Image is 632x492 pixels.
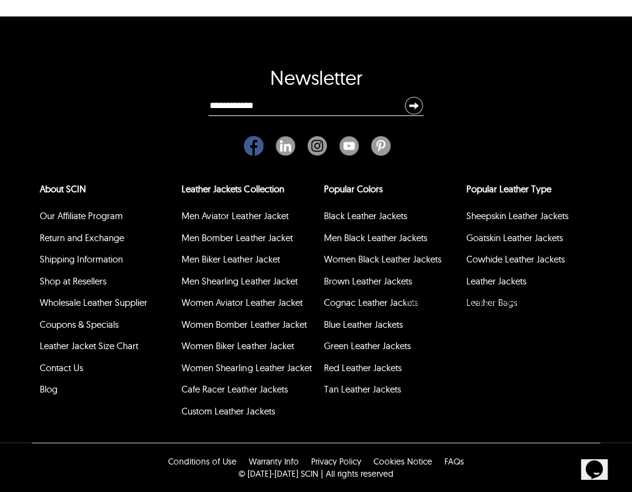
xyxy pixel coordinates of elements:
li: Our Affiliate Program [38,208,174,230]
li: Coupons & Specials [38,316,174,338]
a: Men Bomber Leather Jacket [182,232,292,244]
iframe: chat widget [400,293,620,437]
a: popular leather jacket colors [324,183,383,195]
a: Green Leather Jackets [324,340,411,352]
p: © [DATE]-[DATE] SCIN | All rights reserved [238,468,394,480]
a: About SCIN [40,183,86,195]
img: Newsletter Submit [404,96,424,115]
a: Cafe Racer Leather Jackets [182,383,287,395]
li: Women Biker Leather Jacket [180,338,316,360]
a: Women Shearling Leather Jacket [182,362,311,374]
a: Return and Exchange [40,232,124,244]
a: Leather Jackets [466,275,526,287]
li: Men Biker Leather Jacket [180,251,316,273]
a: Shop at Resellers [40,275,106,287]
li: Men Black Leather Jackets [322,230,458,251]
li: Red Leather Jackets [322,360,458,382]
a: Custom Leather Jackets [182,405,274,417]
a: Men Black Leather Jackets [324,232,427,244]
a: Popular Leather Type [466,183,551,195]
li: Women Bomber Leather Jacket [180,316,316,338]
li: Cognac Leather Jackets [322,294,458,316]
a: Men Biker Leather Jacket [182,253,279,265]
a: Instagram [301,136,333,156]
li: Black Leather Jackets [322,208,458,230]
li: Contact Us [38,360,174,382]
a: Cowhide Leather Jackets [466,253,565,265]
li: Shop at Resellers [38,273,174,295]
li: Goatskin Leather Jackets [465,230,601,251]
li: Women Aviator Leather Jacket [180,294,316,316]
a: Men Aviator Leather Jacket [182,210,288,222]
a: Black Leather Jackets [324,210,407,222]
div: Newsletter [32,71,601,96]
li: Women Shearling Leather Jacket [180,360,316,382]
li: Men Bomber Leather Jacket [180,230,316,251]
a: Pinterest [365,136,391,156]
a: Our Affiliate Program [40,210,123,222]
a: Linkedin [270,136,301,156]
li: Green Leather Jackets [322,338,458,360]
li: Cafe Racer Leather Jackets [180,381,316,403]
a: Leather Jacket Size Chart [40,340,138,352]
a: Women Black Leather Jackets [324,253,441,265]
li: Custom Leather Jackets [180,403,316,425]
li: Leather Jackets [465,273,601,295]
img: Youtube [339,136,359,156]
a: Sheepskin Leather Jackets [466,210,568,222]
a: FAQs [444,456,464,467]
li: Blog [38,381,174,403]
li: Return and Exchange [38,230,174,251]
a: Blue Leather Jackets [324,319,403,330]
span: Welcome to our site, if you need help simply reply to this message, we are online and ready to help. [5,5,202,24]
img: Instagram [307,136,327,156]
a: Leather Jackets Collection [182,183,284,195]
a: Wholesale Leather Supplier [40,297,147,308]
a: Men Shearling Leather Jacket [182,275,297,287]
img: Facebook [244,136,263,156]
a: Shipping Information [40,253,123,265]
img: Linkedin [276,136,295,156]
div: Welcome to our site, if you need help simply reply to this message, we are online and ready to help. [5,5,225,24]
a: Privacy Policy [311,456,361,467]
li: Wholesale Leather Supplier [38,294,174,316]
li: Tan Leather Jackets [322,381,458,403]
li: Blue Leather Jackets [322,316,458,338]
a: Contact Us [40,362,83,374]
a: Goatskin Leather Jackets [466,232,563,244]
a: Women Biker Leather Jacket [182,340,293,352]
li: Men Aviator Leather Jacket [180,208,316,230]
li: Leather Jacket Size Chart [38,338,174,360]
iframe: chat widget [581,443,620,480]
img: Pinterest [371,136,391,156]
li: Women Black Leather Jackets [322,251,458,273]
a: Women Bomber Leather Jacket [182,319,306,330]
a: Coupons & Specials [40,319,119,330]
a: Cookies Notice [373,456,432,467]
li: Cowhide Leather Jackets [465,251,601,273]
a: Conditions of Use [168,456,237,467]
a: Youtube [333,136,365,156]
a: Red Leather Jackets [324,362,402,374]
a: Tan Leather Jackets [324,383,401,395]
a: Blog [40,383,57,395]
a: Facebook [244,136,270,156]
a: Women Aviator Leather Jacket [182,297,302,308]
li: Men Shearling Leather Jacket [180,273,316,295]
a: Brown Leather Jackets [324,275,412,287]
li: Shipping Information [38,251,174,273]
a: Cognac Leather Jackets [324,297,418,308]
a: Warranty Info [249,456,299,467]
li: Brown Leather Jackets [322,273,458,295]
li: Sheepskin Leather Jackets [465,208,601,230]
